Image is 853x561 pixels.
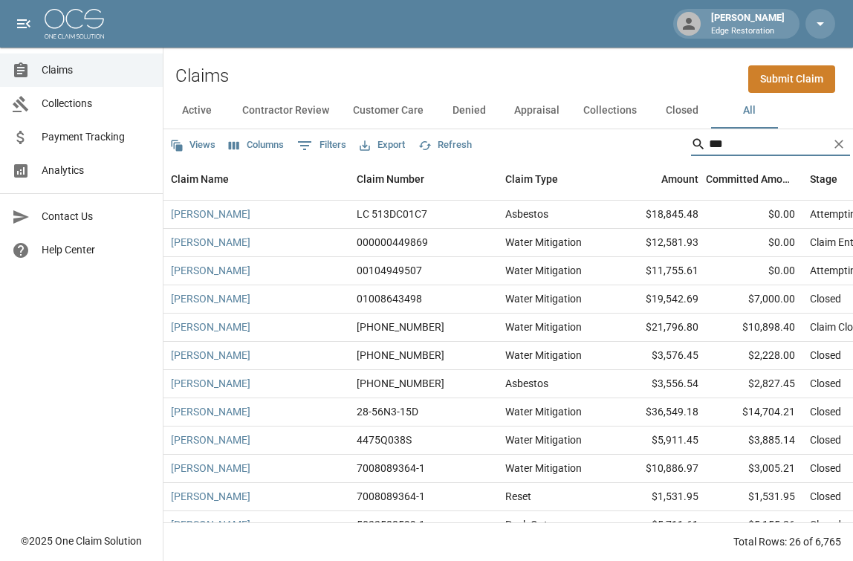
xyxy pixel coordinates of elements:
[42,96,151,111] span: Collections
[505,158,558,200] div: Claim Type
[691,132,850,159] div: Search
[357,207,427,221] div: LC 513DC01C7
[42,163,151,178] span: Analytics
[609,285,706,314] div: $19,542.69
[810,158,837,200] div: Stage
[505,348,582,363] div: Water Mitigation
[502,93,571,129] button: Appraisal
[42,62,151,78] span: Claims
[42,242,151,258] span: Help Center
[828,133,850,155] button: Clear
[171,376,250,391] a: [PERSON_NAME]
[609,483,706,511] div: $1,531.95
[609,398,706,427] div: $36,549.18
[505,291,582,306] div: Water Mitigation
[357,291,422,306] div: 01008643498
[706,285,802,314] div: $7,000.00
[810,461,841,476] div: Closed
[357,158,424,200] div: Claim Number
[661,158,698,200] div: Amount
[609,342,706,370] div: $3,576.45
[357,348,444,363] div: 300-0121064-2025
[810,432,841,447] div: Closed
[357,404,418,419] div: 28-56N3-15D
[171,348,250,363] a: [PERSON_NAME]
[505,320,582,334] div: Water Mitigation
[810,489,841,504] div: Closed
[649,93,716,129] button: Closed
[706,158,795,200] div: Committed Amount
[171,291,250,306] a: [PERSON_NAME]
[706,314,802,342] div: $10,898.40
[171,461,250,476] a: [PERSON_NAME]
[357,263,422,278] div: 00104949507
[171,489,250,504] a: [PERSON_NAME]
[45,9,104,39] img: ocs-logo-white-transparent.png
[810,404,841,419] div: Closed
[571,93,649,129] button: Collections
[357,489,425,504] div: 7008089364-1
[230,93,341,129] button: Contractor Review
[171,263,250,278] a: [PERSON_NAME]
[609,511,706,539] div: $5,711.61
[505,235,582,250] div: Water Mitigation
[357,432,412,447] div: 4475Q038S
[706,370,802,398] div: $2,827.45
[609,257,706,285] div: $11,755.61
[163,93,853,129] div: dynamic tabs
[705,10,791,37] div: [PERSON_NAME]
[225,134,288,157] button: Select columns
[415,134,476,157] button: Refresh
[357,376,444,391] div: 300-0121064-2025
[711,25,785,38] p: Edge Restoration
[505,461,582,476] div: Water Mitigation
[42,129,151,145] span: Payment Tracking
[357,320,444,334] div: 300-0531020-2024
[706,229,802,257] div: $0.00
[171,207,250,221] a: [PERSON_NAME]
[505,432,582,447] div: Water Mitigation
[171,404,250,419] a: [PERSON_NAME]
[609,229,706,257] div: $12,581.93
[171,320,250,334] a: [PERSON_NAME]
[505,404,582,419] div: Water Mitigation
[706,342,802,370] div: $2,228.00
[609,370,706,398] div: $3,556.54
[609,314,706,342] div: $21,796.80
[505,207,548,221] div: Asbestos
[163,158,349,200] div: Claim Name
[357,461,425,476] div: 7008089364-1
[42,209,151,224] span: Contact Us
[810,376,841,391] div: Closed
[505,376,548,391] div: Asbestos
[175,65,229,87] h2: Claims
[505,489,531,504] div: Reset
[810,517,841,532] div: Closed
[706,398,802,427] div: $14,704.21
[505,263,582,278] div: Water Mitigation
[293,134,350,158] button: Show filters
[498,158,609,200] div: Claim Type
[609,158,706,200] div: Amount
[171,517,250,532] a: [PERSON_NAME]
[21,534,142,548] div: © 2025 One Claim Solution
[706,511,802,539] div: $5,155.26
[357,235,428,250] div: 000000449869
[810,291,841,306] div: Closed
[171,235,250,250] a: [PERSON_NAME]
[706,158,802,200] div: Committed Amount
[356,134,409,157] button: Export
[706,455,802,483] div: $3,005.21
[357,517,425,532] div: 5032588599-1
[706,483,802,511] div: $1,531.95
[435,93,502,129] button: Denied
[810,348,841,363] div: Closed
[609,427,706,455] div: $5,911.45
[341,93,435,129] button: Customer Care
[9,9,39,39] button: open drawer
[166,134,219,157] button: Views
[748,65,835,93] a: Submit Claim
[349,158,498,200] div: Claim Number
[706,427,802,455] div: $3,885.14
[171,158,229,200] div: Claim Name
